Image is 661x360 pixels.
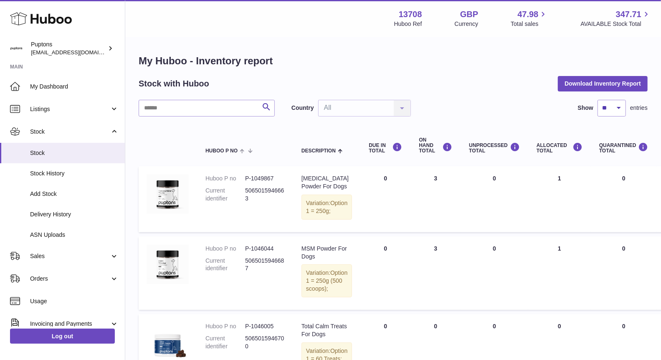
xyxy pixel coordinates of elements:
h1: My Huboo - Inventory report [139,54,648,68]
span: Listings [30,105,110,113]
td: 1 [528,236,591,310]
h2: Stock with Huboo [139,78,209,89]
dd: 5065015946663 [245,187,285,203]
td: 3 [410,236,461,310]
span: 0 [622,245,626,252]
a: 347.71 AVAILABLE Stock Total [580,9,651,28]
div: QUARANTINED Total [599,142,648,154]
dt: Current identifier [205,257,245,273]
div: UNPROCESSED Total [469,142,520,154]
strong: GBP [460,9,478,20]
strong: 13708 [399,9,422,20]
span: 0 [622,175,626,182]
div: DUE IN TOTAL [369,142,402,154]
span: Usage [30,297,119,305]
span: 0 [622,323,626,330]
dt: Current identifier [205,335,245,350]
div: Puptons [31,41,106,56]
a: 47.98 Total sales [511,9,548,28]
div: [MEDICAL_DATA] Powder For Dogs [301,175,352,190]
dt: Huboo P no [205,175,245,183]
div: ALLOCATED Total [537,142,582,154]
span: Option 1 = 250g; [306,200,347,214]
dd: 5065015946700 [245,335,285,350]
div: ON HAND Total [419,137,452,154]
a: Log out [10,329,115,344]
span: Add Stock [30,190,119,198]
span: Stock [30,128,110,136]
img: product image [147,175,189,214]
dd: P-1049867 [245,175,285,183]
img: hello@puptons.com [10,42,23,55]
div: Variation: [301,264,352,297]
span: ASN Uploads [30,231,119,239]
span: Delivery History [30,210,119,218]
div: Total Calm Treats For Dogs [301,322,352,338]
span: AVAILABLE Stock Total [580,20,651,28]
td: 0 [360,236,410,310]
div: Currency [455,20,479,28]
td: 1 [528,166,591,232]
td: 3 [410,166,461,232]
dt: Huboo P no [205,322,245,330]
td: 0 [461,236,528,310]
dd: P-1046005 [245,322,285,330]
button: Download Inventory Report [558,76,648,91]
td: 0 [461,166,528,232]
dt: Current identifier [205,187,245,203]
span: Stock History [30,170,119,177]
div: Huboo Ref [394,20,422,28]
dt: Huboo P no [205,245,245,253]
span: Huboo P no [205,148,238,154]
span: Description [301,148,336,154]
span: Option 1 = 250g (500 scoops); [306,269,347,292]
div: MSM Powder For Dogs [301,245,352,261]
dd: 5065015946687 [245,257,285,273]
span: My Dashboard [30,83,119,91]
label: Country [291,104,314,112]
span: Total sales [511,20,548,28]
span: Invoicing and Payments [30,320,110,328]
span: Stock [30,149,119,157]
img: product image [147,245,189,284]
span: 47.98 [517,9,538,20]
dd: P-1046044 [245,245,285,253]
span: Orders [30,275,110,283]
span: Sales [30,252,110,260]
span: entries [630,104,648,112]
div: Variation: [301,195,352,220]
label: Show [578,104,593,112]
span: 347.71 [616,9,641,20]
td: 0 [360,166,410,232]
span: [EMAIL_ADDRESS][DOMAIN_NAME] [31,49,123,56]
